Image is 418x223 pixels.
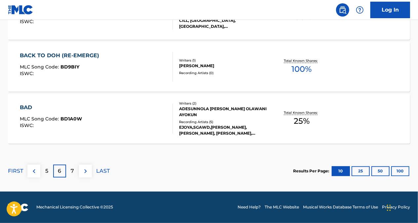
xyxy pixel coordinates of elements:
[332,166,350,176] button: 10
[20,116,61,122] span: MLC Song Code :
[179,71,268,76] div: Recording Artists ( 0 )
[20,123,36,129] span: ISWC :
[339,6,347,14] img: search
[353,3,366,17] div: Help
[61,64,80,70] span: BD9BIY
[30,167,38,175] img: left
[96,167,110,175] p: LAST
[20,71,36,77] span: ISWC :
[179,125,268,137] div: EJOYA,SGAWD,[PERSON_NAME], [PERSON_NAME], [PERSON_NAME], [PERSON_NAME] AND [PERSON_NAME] FEATURIN...
[179,63,268,69] div: [PERSON_NAME]
[8,167,23,175] p: FIRST
[387,198,391,218] div: Drag
[294,115,310,127] span: 25 %
[356,6,364,14] img: help
[71,167,74,175] p: 7
[179,101,268,106] div: Writers ( 2 )
[179,18,268,30] div: CILL, [GEOGRAPHIC_DATA], [GEOGRAPHIC_DATA], [GEOGRAPHIC_DATA], [GEOGRAPHIC_DATA]
[20,52,103,60] div: BACK TO DOH (RE-EMERGE)
[352,166,370,176] button: 25
[370,2,410,18] a: Log In
[82,167,90,175] img: right
[58,167,61,175] p: 6
[8,203,28,211] img: logo
[284,59,320,64] p: Total Known Shares:
[284,111,320,115] p: Total Known Shares:
[336,3,349,17] a: Public Search
[385,191,418,223] iframe: Chat Widget
[265,204,299,210] a: The MLC Website
[179,58,268,63] div: Writers ( 1 )
[20,104,82,112] div: BAD
[293,168,331,174] p: Results Per Page:
[371,166,390,176] button: 50
[20,64,61,70] span: MLC Song Code :
[8,5,33,15] img: MLC Logo
[45,167,48,175] p: 5
[8,42,410,92] a: BACK TO DOH (RE-EMERGE)MLC Song Code:BD9BIYISWC:Writers (1)[PERSON_NAME]Recording Artists (0)Tota...
[179,120,268,125] div: Recording Artists ( 5 )
[238,204,261,210] a: Need Help?
[303,204,378,210] a: Musical Works Database Terms of Use
[61,116,82,122] span: BD1A0W
[391,166,409,176] button: 100
[36,204,113,210] span: Mechanical Licensing Collective © 2025
[8,94,410,144] a: BADMLC Song Code:BD1A0WISWC:Writers (2)ADESUNNOLA [PERSON_NAME] OLAWANI AYOKUNRecording Artists (...
[382,204,410,210] a: Privacy Policy
[179,106,268,118] div: ADESUNNOLA [PERSON_NAME] OLAWANI AYOKUN
[20,19,36,25] span: ISWC :
[292,64,312,75] span: 100 %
